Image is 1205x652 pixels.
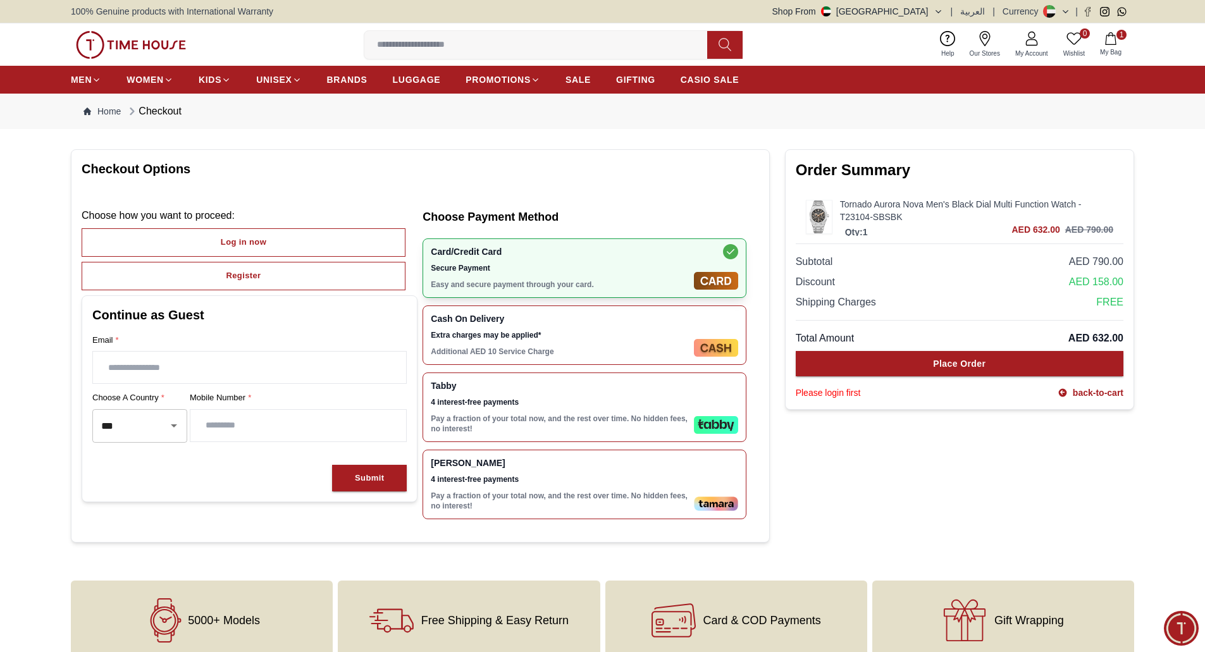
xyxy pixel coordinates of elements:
p: Pay a fraction of your total now, and the rest over time. No hidden fees, no interest! [431,491,689,511]
span: 4 interest-free payments [431,474,689,484]
button: Log in now [82,228,405,257]
span: Discount [796,274,835,290]
p: Additional AED 10 Service Charge [431,347,689,357]
button: العربية [960,5,985,18]
span: AED 632.00 [1068,331,1123,346]
span: FREE [1096,295,1123,310]
label: Mobile Number [190,391,407,404]
span: Card & COD Payments [703,614,821,627]
span: My Bag [1095,47,1127,57]
a: Instagram [1100,7,1109,16]
span: SALE [565,73,591,86]
span: Cash On Delivery [431,314,689,324]
p: Pay a fraction of your total now, and the rest over time. No hidden fees, no interest! [431,414,689,434]
span: | [951,5,953,18]
span: Extra charges may be applied* [431,330,689,340]
a: KIDS [199,68,231,91]
div: Place Order [933,357,986,370]
span: | [1075,5,1078,18]
h2: Continue as Guest [92,306,407,324]
span: GIFTING [616,73,655,86]
span: Wishlist [1058,49,1090,58]
a: Facebook [1083,7,1092,16]
p: Qty: 1 [843,226,870,238]
a: SALE [565,68,591,91]
span: 5000+ Models [188,614,260,627]
span: AED 790.00 [1069,254,1123,269]
a: 0Wishlist [1056,28,1092,61]
h3: AED 790.00 [1065,223,1113,236]
a: Our Stores [962,28,1008,61]
p: Choose how you want to proceed : [82,208,417,223]
img: Tamara [694,496,738,511]
nav: Breadcrumb [71,94,1134,129]
img: Card/Credit Card [694,272,738,290]
a: Tornado Aurora Nova Men's Black Dial Multi Function Watch - T23104-SBSBK [840,198,1113,223]
span: Our Stores [965,49,1005,58]
span: AED 632.00 [1011,223,1060,236]
a: GIFTING [616,68,655,91]
span: Total Amount [796,331,855,346]
button: Open [165,417,183,434]
a: UNISEX [256,68,301,91]
a: MEN [71,68,101,91]
span: 4 interest-free payments [431,397,689,407]
span: KIDS [199,73,221,86]
div: Currency [1003,5,1044,18]
a: PROMOTIONS [466,68,540,91]
a: Log in now [82,228,417,257]
div: Register [226,269,261,283]
span: Help [936,49,960,58]
img: United Arab Emirates [821,6,831,16]
span: MEN [71,73,92,86]
img: ... [76,31,186,59]
h2: Choose Payment Method [423,208,758,226]
span: LUGGAGE [393,73,441,86]
div: Checkout [126,104,182,119]
button: Shop From[GEOGRAPHIC_DATA] [772,5,943,18]
a: Whatsapp [1117,7,1127,16]
a: Help [934,28,962,61]
span: AED 158.00 [1069,274,1123,290]
span: 1 [1116,30,1127,40]
img: Tabby [694,416,738,434]
button: Register [82,262,405,290]
h2: Order Summary [796,160,1123,180]
label: Email [92,334,407,347]
a: Register [82,262,417,290]
span: Tabby [431,381,689,391]
span: 0 [1080,28,1090,39]
a: back-to-cart [1058,386,1123,399]
a: WOMEN [127,68,173,91]
button: Place Order [796,351,1123,376]
h1: Checkout Options [82,160,759,178]
span: Secure Payment [431,263,689,273]
span: UNISEX [256,73,292,86]
span: My Account [1010,49,1053,58]
a: Home [83,105,121,118]
img: ... [806,200,832,233]
span: Subtotal [796,254,833,269]
span: Free Shipping & Easy Return [421,614,569,627]
span: Gift Wrapping [994,614,1064,627]
a: LUGGAGE [393,68,441,91]
a: BRANDS [327,68,368,91]
span: [PERSON_NAME] [431,458,689,468]
a: CASIO SALE [681,68,739,91]
div: Please login first [796,386,861,399]
img: Cash On Delivery [694,339,738,357]
span: WOMEN [127,73,164,86]
span: BRANDS [327,73,368,86]
span: Card/Credit Card [431,247,689,257]
p: Easy and secure payment through your card. [431,280,689,290]
span: PROMOTIONS [466,73,531,86]
span: 100% Genuine products with International Warranty [71,5,273,18]
button: Submit [332,465,407,492]
div: Submit [355,471,384,486]
div: Chat Widget [1164,611,1199,646]
span: Shipping Charges [796,295,876,310]
span: | [992,5,995,18]
span: CASIO SALE [681,73,739,86]
span: Choose a country [92,391,167,404]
